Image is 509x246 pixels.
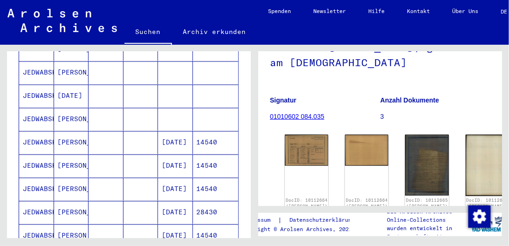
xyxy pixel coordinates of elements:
mat-cell: JEDWABSKI [19,108,54,131]
div: Zustimmung ändern [468,205,490,227]
mat-cell: [PERSON_NAME] [54,155,89,178]
mat-cell: [PERSON_NAME] [54,108,89,131]
a: Impressum [241,215,278,225]
a: Suchen [124,20,172,45]
mat-cell: JEDWABSKI [19,131,54,154]
p: wurden entwickelt in Partnerschaft mit [387,224,472,241]
a: DocID: 10112664 ([PERSON_NAME]) [346,198,388,209]
a: DocID: 10112665 ([PERSON_NAME]) [406,198,448,209]
b: Signatur [270,96,296,104]
img: 002.jpg [345,135,388,166]
p: 3 [380,112,490,122]
a: Archiv erkunden [172,20,257,43]
mat-cell: [DATE] [158,155,193,178]
p: Die Arolsen Archives Online-Collections [387,207,472,224]
mat-cell: 14540 [193,155,239,178]
h1: Akte von [PERSON_NAME], geboren am [DEMOGRAPHIC_DATA] [270,26,490,82]
mat-cell: JEDWABSKI [19,85,54,108]
img: Arolsen_neg.svg [7,9,117,32]
a: DocID: 10112664 ([PERSON_NAME]) [286,198,328,209]
mat-cell: [PERSON_NAME] [54,61,89,84]
a: 01010602 084.035 [270,113,324,120]
mat-cell: 14540 [193,131,239,154]
img: 001.jpg [285,135,328,165]
mat-cell: JEDWABSKI [19,61,54,84]
mat-cell: [DATE] [158,131,193,154]
mat-cell: 28430 [193,201,239,224]
img: Zustimmung ändern [468,205,491,228]
mat-cell: JEDWABSKI [19,155,54,178]
p: Copyright © Arolsen Archives, 2021 [241,225,366,233]
mat-cell: JEDWABSKI [19,178,54,201]
mat-cell: 14540 [193,178,239,201]
mat-cell: [DATE] [158,178,193,201]
a: Datenschutzerklärung [282,215,366,225]
mat-cell: [DATE] [158,201,193,224]
mat-cell: [PERSON_NAME] [54,201,89,224]
img: 002.jpg [466,135,509,196]
img: 001.jpg [405,135,448,196]
mat-cell: [PERSON_NAME] [54,178,89,201]
a: DocID: 10112665 ([PERSON_NAME]) [466,198,508,209]
div: | [241,215,366,225]
b: Anzahl Dokumente [380,96,439,104]
mat-cell: [PERSON_NAME] [54,131,89,154]
mat-cell: JEDWABSKI [19,201,54,224]
mat-cell: [DATE] [54,85,89,108]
